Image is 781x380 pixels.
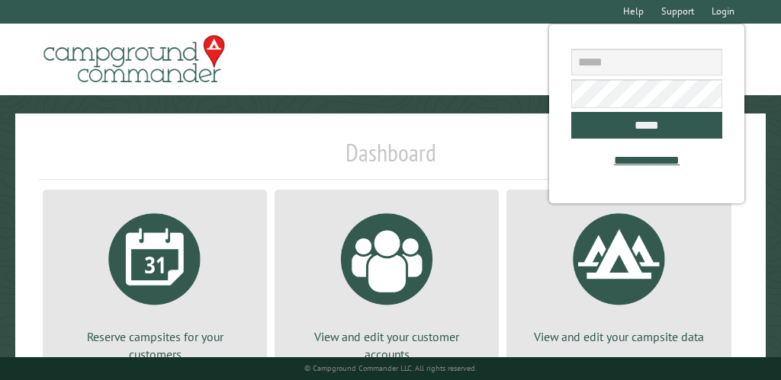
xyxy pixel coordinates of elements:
a: View and edit your campsite data [525,202,712,345]
a: Reserve campsites for your customers [61,202,249,362]
p: View and edit your campsite data [525,328,712,345]
p: Reserve campsites for your customers [61,328,249,362]
small: © Campground Commander LLC. All rights reserved. [304,363,477,373]
p: View and edit your customer accounts [293,328,480,362]
img: Campground Commander [39,30,230,89]
a: View and edit your customer accounts [293,202,480,362]
h1: Dashboard [39,138,742,180]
